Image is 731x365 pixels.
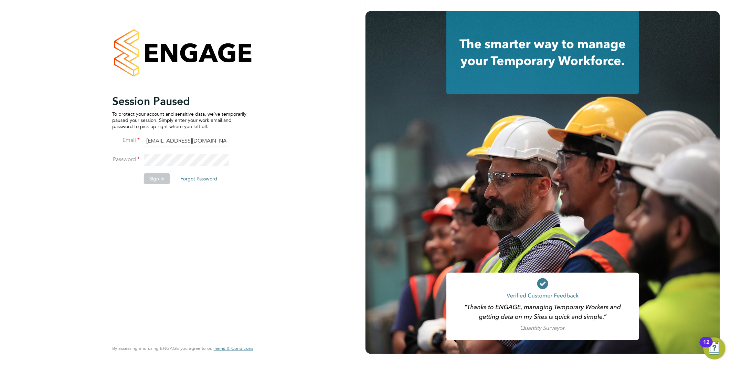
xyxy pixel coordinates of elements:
[175,173,223,184] button: Forgot Password
[144,135,229,147] input: Enter your work email...
[214,346,253,351] a: Terms & Conditions
[112,137,140,144] label: Email
[703,342,709,351] div: 12
[214,345,253,351] span: Terms & Conditions
[112,345,253,351] span: By accessing and using ENGAGE you agree to our
[112,111,246,130] p: To protect your account and sensitive data, we've temporarily paused your session. Simply enter y...
[144,173,170,184] button: Sign In
[112,94,246,108] h2: Session Paused
[112,156,140,163] label: Password
[703,337,725,359] button: Open Resource Center, 12 new notifications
